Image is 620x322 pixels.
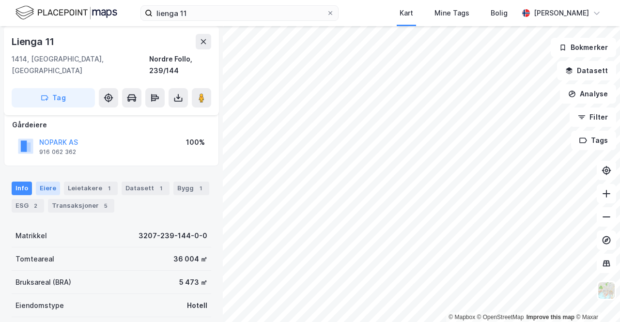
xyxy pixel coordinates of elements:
[48,199,114,213] div: Transaksjoner
[527,314,574,321] a: Improve this map
[179,276,207,288] div: 5 473 ㎡
[570,107,616,127] button: Filter
[560,84,616,104] button: Analyse
[15,4,117,21] img: logo.f888ab2527a4732fd821a326f86c7f29.svg
[31,201,40,211] div: 2
[36,182,60,195] div: Eiere
[104,184,114,193] div: 1
[101,201,110,211] div: 5
[64,182,118,195] div: Leietakere
[571,131,616,150] button: Tags
[186,137,205,148] div: 100%
[534,7,589,19] div: [PERSON_NAME]
[156,184,166,193] div: 1
[12,199,44,213] div: ESG
[491,7,508,19] div: Bolig
[12,88,95,107] button: Tag
[196,184,205,193] div: 1
[400,7,413,19] div: Kart
[15,253,54,265] div: Tomteareal
[557,61,616,80] button: Datasett
[12,182,32,195] div: Info
[173,253,207,265] div: 36 004 ㎡
[15,300,64,311] div: Eiendomstype
[153,6,326,20] input: Søk på adresse, matrikkel, gårdeiere, leietakere eller personer
[551,38,616,57] button: Bokmerker
[12,34,56,49] div: Lienga 11
[39,148,76,156] div: 916 062 362
[173,182,209,195] div: Bygg
[449,314,475,321] a: Mapbox
[12,53,149,77] div: 1414, [GEOGRAPHIC_DATA], [GEOGRAPHIC_DATA]
[122,182,170,195] div: Datasett
[572,276,620,322] iframe: Chat Widget
[12,119,211,131] div: Gårdeiere
[187,300,207,311] div: Hotell
[477,314,524,321] a: OpenStreetMap
[15,230,47,242] div: Matrikkel
[139,230,207,242] div: 3207-239-144-0-0
[15,276,71,288] div: Bruksareal (BRA)
[434,7,469,19] div: Mine Tags
[149,53,211,77] div: Nordre Follo, 239/144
